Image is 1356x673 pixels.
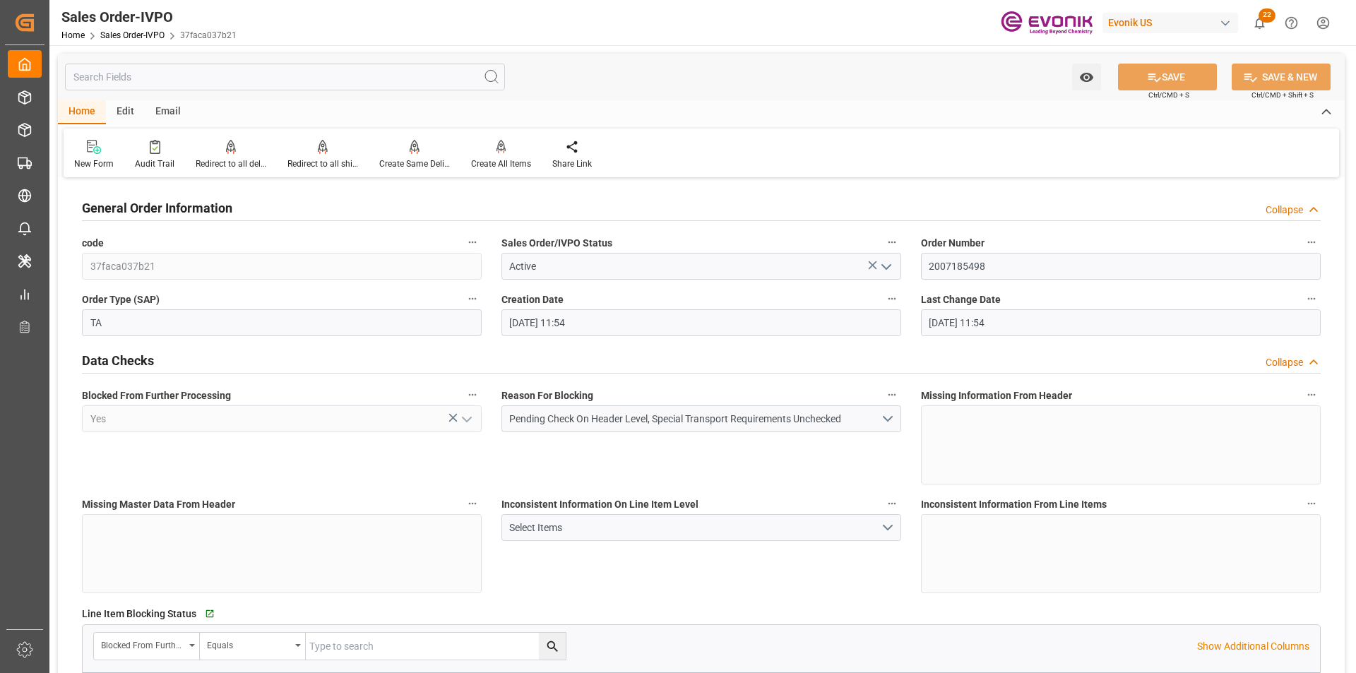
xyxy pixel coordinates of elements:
[61,6,237,28] div: Sales Order-IVPO
[883,290,901,308] button: Creation Date
[501,292,564,307] span: Creation Date
[552,157,592,170] div: Share Link
[1251,90,1314,100] span: Ctrl/CMD + Shift + S
[1302,386,1321,404] button: Missing Information From Header
[82,497,235,512] span: Missing Master Data From Header
[1118,64,1217,90] button: SAVE
[921,309,1321,336] input: DD.MM.YYYY HH:MM
[501,309,901,336] input: DD.MM.YYYY HH:MM
[379,157,450,170] div: Create Same Delivery Date
[509,412,880,427] div: Pending Check On Header Level, Special Transport Requirements Unchecked
[196,157,266,170] div: Redirect to all deliveries
[1259,8,1275,23] span: 22
[1197,639,1309,654] p: Show Additional Columns
[82,607,196,621] span: Line Item Blocking Status
[82,292,160,307] span: Order Type (SAP)
[135,157,174,170] div: Audit Trail
[1302,290,1321,308] button: Last Change Date
[61,30,85,40] a: Home
[501,497,698,512] span: Inconsistent Information On Line Item Level
[463,386,482,404] button: Blocked From Further Processing
[463,494,482,513] button: Missing Master Data From Header
[883,494,901,513] button: Inconsistent Information On Line Item Level
[471,157,531,170] div: Create All Items
[921,292,1001,307] span: Last Change Date
[1001,11,1093,35] img: Evonik-brand-mark-Deep-Purple-RGB.jpeg_1700498283.jpeg
[883,386,901,404] button: Reason For Blocking
[1244,7,1275,39] button: show 22 new notifications
[501,405,901,432] button: open menu
[82,351,154,370] h2: Data Checks
[463,290,482,308] button: Order Type (SAP)
[207,636,290,652] div: Equals
[65,64,505,90] input: Search Fields
[501,236,612,251] span: Sales Order/IVPO Status
[106,100,145,124] div: Edit
[306,633,566,660] input: Type to search
[1302,494,1321,513] button: Inconsistent Information From Line Items
[1302,233,1321,251] button: Order Number
[82,198,232,218] h2: General Order Information
[1232,64,1331,90] button: SAVE & NEW
[501,514,901,541] button: open menu
[200,633,306,660] button: open menu
[82,236,104,251] span: code
[101,636,184,652] div: Blocked From Further Processing
[921,497,1107,512] span: Inconsistent Information From Line Items
[100,30,165,40] a: Sales Order-IVPO
[58,100,106,124] div: Home
[921,388,1072,403] span: Missing Information From Header
[455,408,476,430] button: open menu
[883,233,901,251] button: Sales Order/IVPO Status
[874,256,896,278] button: open menu
[539,633,566,660] button: search button
[287,157,358,170] div: Redirect to all shipments
[145,100,191,124] div: Email
[1275,7,1307,39] button: Help Center
[509,520,880,535] div: Select Items
[1072,64,1101,90] button: open menu
[94,633,200,660] button: open menu
[1102,9,1244,36] button: Evonik US
[1266,203,1303,218] div: Collapse
[463,233,482,251] button: code
[1266,355,1303,370] div: Collapse
[1148,90,1189,100] span: Ctrl/CMD + S
[501,388,593,403] span: Reason For Blocking
[1102,13,1238,33] div: Evonik US
[82,388,231,403] span: Blocked From Further Processing
[74,157,114,170] div: New Form
[921,236,985,251] span: Order Number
